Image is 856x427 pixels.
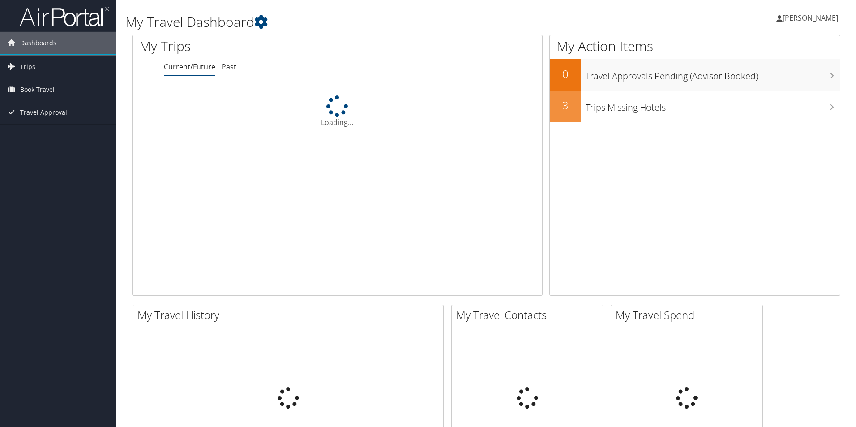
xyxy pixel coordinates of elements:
span: Travel Approval [20,101,67,124]
h3: Trips Missing Hotels [586,97,840,114]
a: [PERSON_NAME] [776,4,847,31]
a: 3Trips Missing Hotels [550,91,840,122]
div: Loading... [133,95,542,128]
h1: My Action Items [550,37,840,56]
span: Dashboards [20,32,56,54]
img: airportal-logo.png [20,6,109,27]
h1: My Trips [139,37,365,56]
h2: 0 [550,66,581,82]
span: [PERSON_NAME] [783,13,838,23]
h2: 3 [550,98,581,113]
h3: Travel Approvals Pending (Advisor Booked) [586,65,840,82]
a: Current/Future [164,62,215,72]
h2: My Travel Contacts [456,307,603,323]
a: Past [222,62,236,72]
span: Book Travel [20,78,55,101]
h2: My Travel History [137,307,443,323]
a: 0Travel Approvals Pending (Advisor Booked) [550,59,840,91]
h1: My Travel Dashboard [125,13,607,31]
span: Trips [20,56,35,78]
h2: My Travel Spend [616,307,762,323]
